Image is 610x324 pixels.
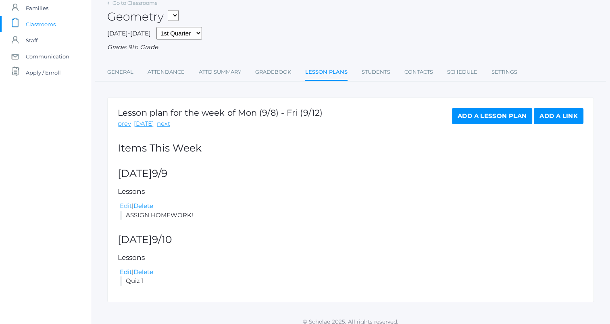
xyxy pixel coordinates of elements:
a: General [107,64,133,80]
a: Edit [120,202,132,210]
span: 9/10 [152,233,172,245]
h1: Lesson plan for the week of Mon (9/8) - Fri (9/12) [118,108,323,117]
h2: Geometry [107,10,179,23]
li: ASSIGN HOMEWORK! [120,211,583,220]
span: Staff [26,32,37,48]
h5: Lessons [118,188,583,195]
a: [DATE] [134,119,154,129]
a: Schedule [447,64,477,80]
h2: Items This Week [118,143,583,154]
a: next [157,119,170,129]
h2: [DATE] [118,168,583,179]
a: Lesson Plans [305,64,348,81]
a: Settings [491,64,517,80]
a: Edit [120,268,132,276]
a: Delete [133,268,153,276]
a: Add a Link [534,108,583,124]
span: [DATE]-[DATE] [107,29,151,37]
span: Classrooms [26,16,56,32]
span: Apply / Enroll [26,64,61,81]
a: Attd Summary [199,64,241,80]
div: | [120,268,583,277]
div: Grade: 9th Grade [107,43,594,52]
li: Quiz 1 [120,276,583,286]
a: prev [118,119,131,129]
h2: [DATE] [118,234,583,245]
div: | [120,201,583,211]
a: Delete [133,202,153,210]
a: Attendance [148,64,185,80]
a: Add a Lesson Plan [452,108,532,124]
span: Communication [26,48,69,64]
h5: Lessons [118,254,583,262]
a: Contacts [404,64,433,80]
a: Gradebook [255,64,291,80]
a: Students [362,64,390,80]
span: 9/9 [152,167,167,179]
